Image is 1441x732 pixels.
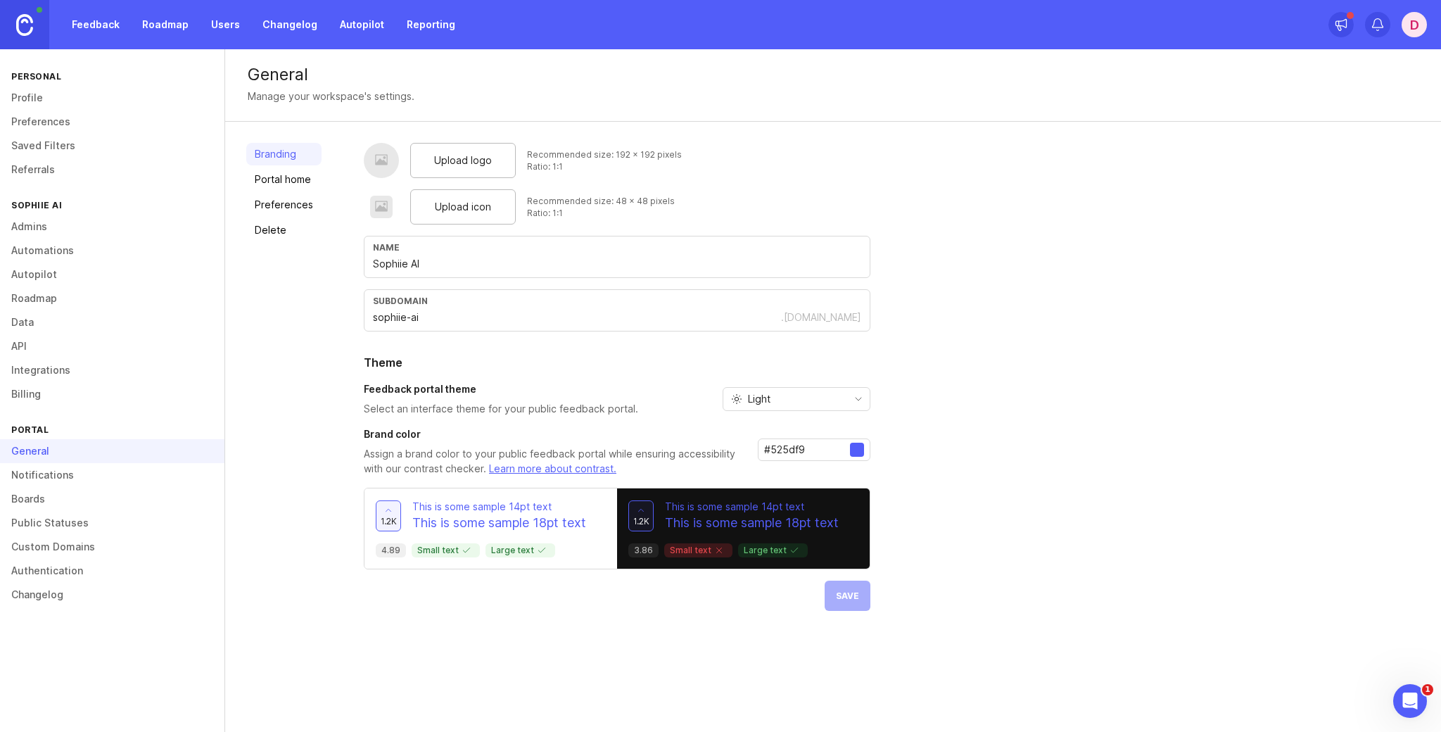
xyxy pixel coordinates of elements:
button: 1.2k [376,500,401,531]
input: Subdomain [373,310,781,325]
span: 1.2k [381,515,397,527]
p: Select an interface theme for your public feedback portal. [364,402,638,416]
div: Manage your workspace's settings. [248,89,414,104]
button: D [1402,12,1427,37]
img: Canny Home [16,14,33,36]
iframe: Intercom live chat [1393,684,1427,718]
div: Recommended size: 192 x 192 pixels [527,149,682,160]
svg: prefix icon Sun [731,393,742,405]
p: Small text [417,545,474,556]
a: Changelog [254,12,326,37]
span: 1.2k [633,515,649,527]
p: Large text [491,545,550,556]
a: Learn more about contrast. [489,462,616,474]
span: 1 [1422,684,1433,695]
p: 4.89 [381,545,400,556]
div: Ratio: 1:1 [527,160,682,172]
button: 1.2k [628,500,654,531]
a: Preferences [246,194,322,216]
span: Upload icon [435,199,491,215]
a: Branding [246,143,322,165]
h3: Brand color [364,427,747,441]
p: Assign a brand color to your public feedback portal while ensuring accessibility with our contras... [364,447,747,477]
div: Ratio: 1:1 [527,207,675,219]
p: This is some sample 18pt text [412,514,586,532]
a: Portal home [246,168,322,191]
span: Upload logo [434,153,492,168]
div: toggle menu [723,387,870,411]
p: Large text [744,545,802,556]
div: Recommended size: 48 x 48 pixels [527,195,675,207]
p: This is some sample 18pt text [665,514,839,532]
p: Small text [670,545,727,556]
div: subdomain [373,296,861,306]
a: Delete [246,219,322,241]
h3: Feedback portal theme [364,382,638,396]
svg: toggle icon [847,393,870,405]
a: Autopilot [331,12,393,37]
a: Feedback [63,12,128,37]
p: This is some sample 14pt text [412,500,586,514]
div: .[DOMAIN_NAME] [781,310,861,324]
a: Users [203,12,248,37]
span: Light [748,391,770,407]
p: 3.86 [634,545,653,556]
h2: Theme [364,354,870,371]
a: Reporting [398,12,464,37]
p: This is some sample 14pt text [665,500,839,514]
div: Name [373,242,861,253]
a: Roadmap [134,12,197,37]
div: General [248,66,1418,83]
